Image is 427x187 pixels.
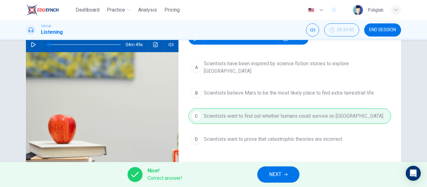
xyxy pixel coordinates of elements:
[26,4,59,16] img: EduSynch logo
[406,166,421,181] div: Open Intercom Messenger
[353,5,363,15] img: Profile picture
[104,4,133,16] button: Practice
[324,23,359,37] div: Hide
[107,6,125,14] span: Practice
[257,166,299,183] button: NEXT
[41,28,63,36] h1: Listening
[76,6,99,14] span: Dashboard
[368,6,384,14] div: Poliglab
[138,6,157,14] span: Analysis
[269,170,281,179] span: NEXT
[164,6,180,14] span: Pricing
[369,27,396,32] span: END SESSION
[162,4,182,16] button: Pricing
[41,24,51,28] span: TOEFL®
[73,4,102,16] button: Dashboard
[136,4,159,16] button: Analysis
[306,23,319,37] div: Mute
[126,37,148,52] span: 04m 49s
[148,167,182,175] span: Nice!
[337,27,354,32] span: 00:34:40
[307,8,315,12] img: en
[324,23,359,37] button: 00:34:40
[26,4,73,16] a: EduSynch logo
[148,175,182,182] span: Correct answer!
[364,23,401,37] button: END SESSION
[151,37,161,52] button: Click to see the audio transcription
